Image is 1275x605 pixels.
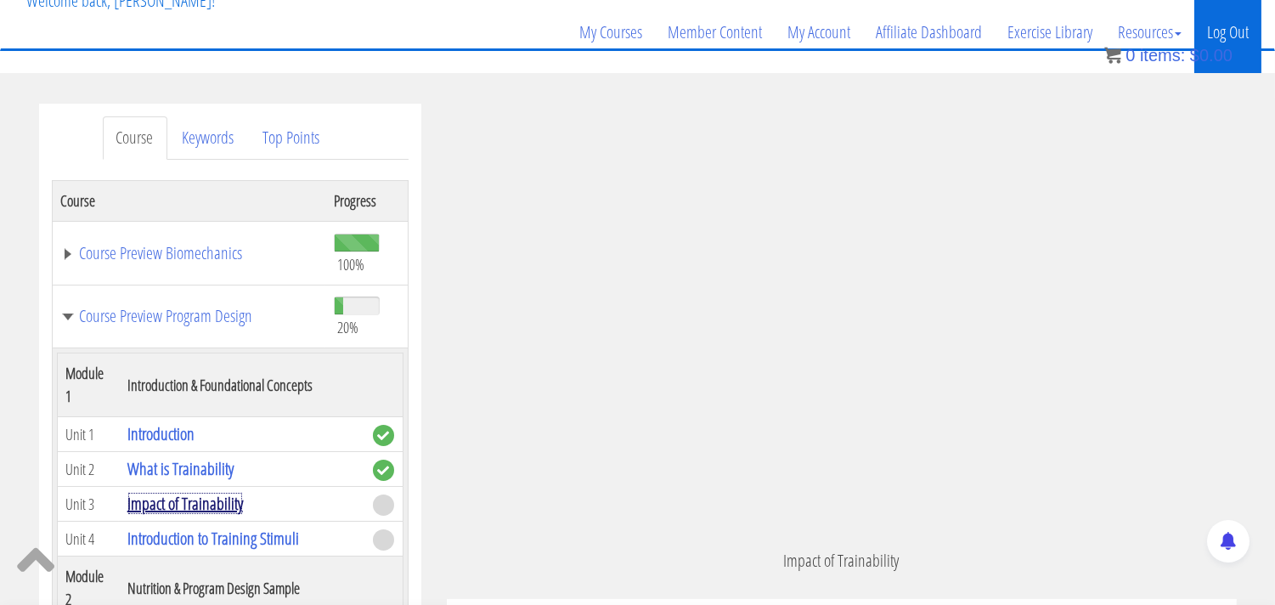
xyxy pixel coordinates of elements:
[1190,46,1199,65] span: $
[57,522,119,557] td: Unit 4
[57,353,119,417] th: Module 1
[337,318,358,336] span: 20%
[127,457,234,480] a: What is Trainability
[373,460,394,481] span: complete
[1104,47,1121,64] img: icon11.png
[337,255,364,274] span: 100%
[57,417,119,452] td: Unit 1
[127,422,195,445] a: Introduction
[119,353,364,417] th: Introduction & Foundational Concepts
[1140,46,1185,65] span: items:
[373,425,394,446] span: complete
[250,116,334,160] a: Top Points
[57,487,119,522] td: Unit 3
[1104,46,1233,65] a: 0 items: $0.00
[57,452,119,487] td: Unit 2
[61,308,317,325] a: Course Preview Program Design
[1190,46,1233,65] bdi: 0.00
[127,492,243,515] a: Impact of Trainability
[103,116,167,160] a: Course
[169,116,248,160] a: Keywords
[447,548,1237,574] p: Impact of Trainability
[52,180,325,221] th: Course
[127,527,299,550] a: Introduction to Training Stimuli
[1125,46,1135,65] span: 0
[61,245,317,262] a: Course Preview Biomechanics
[325,180,408,221] th: Progress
